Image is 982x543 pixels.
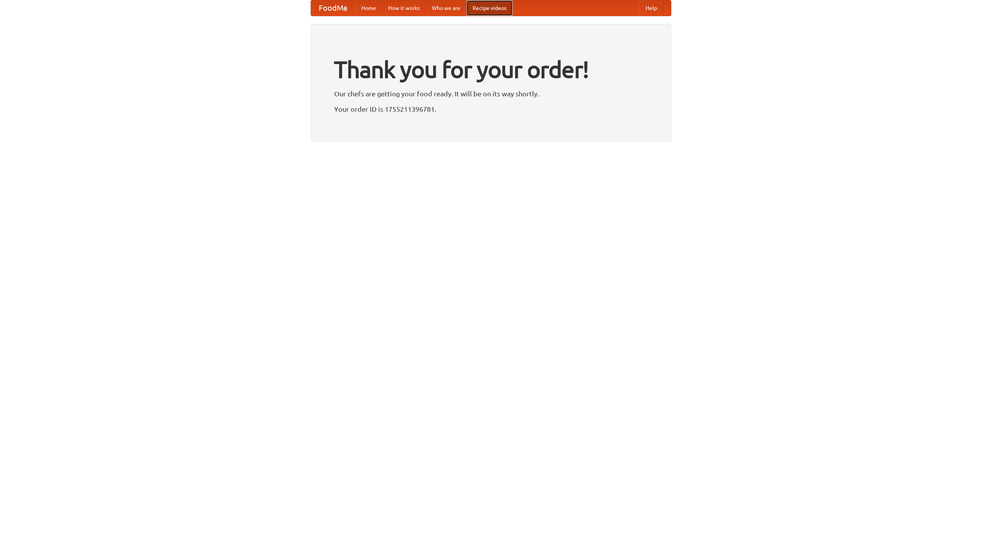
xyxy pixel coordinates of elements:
a: Home [355,0,382,16]
a: Help [639,0,663,16]
a: FoodMe [311,0,355,16]
p: Your order ID is 1755211396781. [334,103,648,115]
a: How it works [382,0,426,16]
a: Who we are [426,0,466,16]
p: Our chefs are getting your food ready. It will be on its way shortly. [334,88,648,99]
h1: Thank you for your order! [334,51,648,88]
a: Recipe videos [466,0,512,16]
